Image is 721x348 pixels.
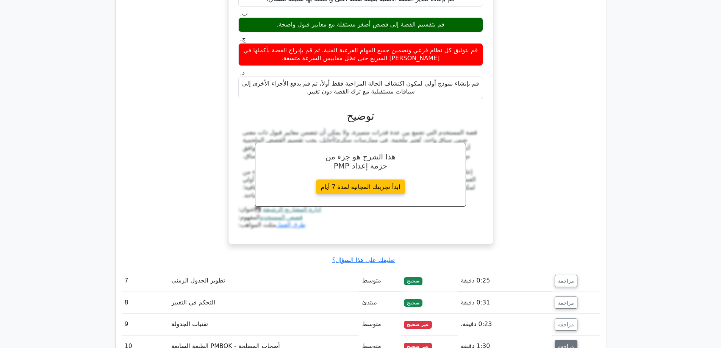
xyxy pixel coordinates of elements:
[558,278,574,284] font: مراجعة
[238,221,276,228] font: مثلث المواهب:
[558,300,574,306] font: مراجعة
[407,322,429,327] font: غير صحيح
[316,179,405,194] a: ابدأ تجربتك المجانية لمدة 7 أيام
[461,277,490,284] font: 0:25 دقيقة
[362,299,377,306] font: مبتدئ
[125,320,128,328] font: 9
[240,35,246,42] font: ج.
[172,277,225,284] font: تطوير الجدول الزمني
[407,300,420,306] font: صحيح
[555,318,577,331] button: مراجعة
[125,299,128,306] font: 8
[276,221,305,228] a: طرق العمل
[243,129,477,159] font: قصة المستخدم التي تجمع بين عدة قدرات متميزة، ولا يمكن أن تتضمن معايير قبول ذات معنى ضمن سباق واحد...
[240,69,245,76] font: د.
[240,10,248,17] font: ب.
[243,47,478,62] font: قم بتوثيق كل نظام فرعي وتضمين جميع المهام الفرعية الفنية، ثم قم بإدراج القصة بأكملها في [PERSON_N...
[277,21,444,28] font: قم بتقسيم القصة إلى قصص أصغر مستقلة مع معايير قبول واضحة.
[347,110,374,122] font: توضيح
[362,320,381,328] font: متوسط
[243,168,476,199] font: إعادة تقدير القصة الضخمة أو توثيق كل مهمة فرعية وفرضها على السباق يُبقي على جزء من العمل غير قابل...
[555,275,577,287] button: مراجعة
[125,277,128,284] font: 7
[238,214,260,221] font: المفهوم:
[172,299,215,306] font: التحكم في التغيير
[260,214,303,221] a: قصص المستخدم
[238,206,255,213] font: عنوان:
[461,299,490,306] font: 0:31 دقيقة
[332,256,395,264] a: تعليقك على هذا السؤال؟
[407,278,420,284] font: صحيح
[242,80,479,95] font: قم بإنشاء نموذج أولي لمكون اكتشاف الحالة المزاجية فقط أولاً، ثم قم بدفع الأجزاء الأخرى إلى سباقات...
[263,206,321,213] a: إدارة المشاريع الرشيقة
[172,320,208,328] font: تقنيات الجدولة
[558,321,574,328] font: مراجعة
[461,320,492,328] font: 0:23 دقيقة.
[555,297,577,309] button: مراجعة
[362,277,381,284] font: متوسط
